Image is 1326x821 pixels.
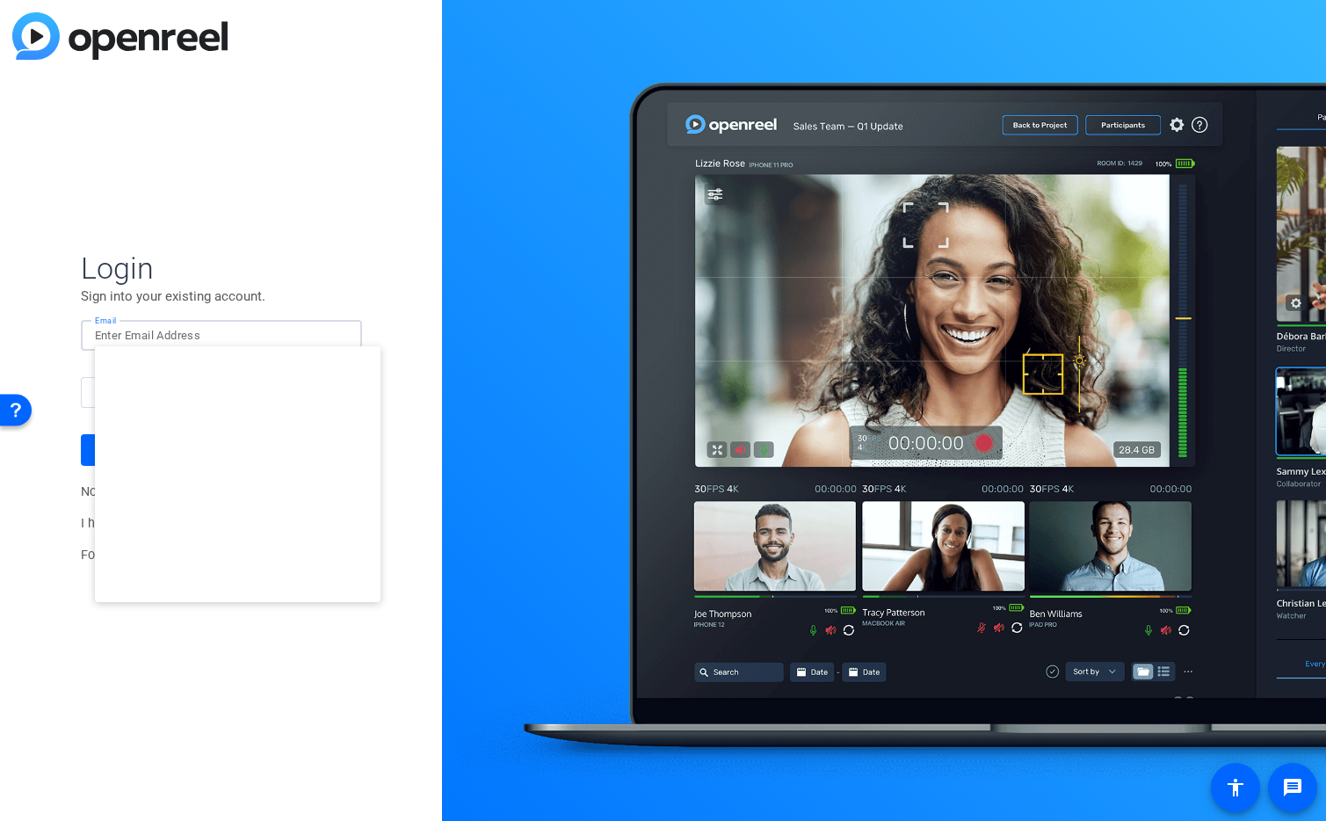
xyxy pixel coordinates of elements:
button: Sign in [81,434,362,466]
mat-label: Email [95,316,117,325]
span: Forgot password? [81,548,246,563]
p: Sign into your existing account. [81,287,362,306]
input: Enter Email Address [95,325,348,346]
mat-icon: accessibility [1225,777,1246,798]
span: I have a Session ID. [81,516,289,531]
img: icon_180.svg [327,325,339,346]
mat-icon: message [1282,777,1303,798]
img: blue-gradient.svg [12,12,228,60]
span: No account? [81,484,264,499]
span: Login [81,250,362,287]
